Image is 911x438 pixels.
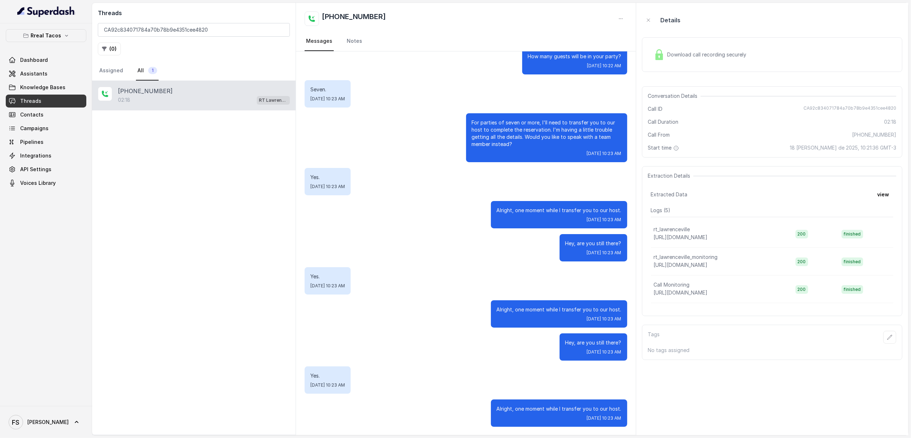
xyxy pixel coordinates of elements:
span: Integrations [20,152,51,159]
img: light.svg [17,6,75,17]
span: Contacts [20,111,44,118]
span: Call ID [648,105,663,113]
span: Assistants [20,70,47,77]
span: [URL][DOMAIN_NAME] [654,262,708,268]
span: 18 [PERSON_NAME] de 2025, 10:21:36 GMT-3 [790,144,896,151]
span: 200 [796,257,808,266]
a: Integrations [6,149,86,162]
span: [DATE] 10:23 AM [587,151,621,156]
p: Hey, are you still there? [565,339,621,346]
span: [PHONE_NUMBER] [852,131,896,138]
button: Rreal Tacos [6,29,86,42]
a: All1 [136,61,159,81]
p: Yes. [310,372,345,379]
p: Seven. [310,86,345,93]
span: [DATE] 10:22 AM [587,63,621,69]
span: Voices Library [20,179,56,187]
a: [PERSON_NAME] [6,412,86,432]
span: [DATE] 10:23 AM [310,283,345,289]
a: Dashboard [6,54,86,67]
span: finished [842,230,863,238]
span: [DATE] 10:23 AM [310,184,345,190]
span: Threads [20,97,41,105]
img: Lock Icon [654,49,665,60]
p: Alright, one moment while I transfer you to our host. [497,306,621,313]
span: [DATE] 10:23 AM [587,415,621,421]
a: Assistants [6,67,86,80]
p: 02:18 [118,96,130,104]
a: Assigned [98,61,124,81]
span: Start time [648,144,680,151]
span: [DATE] 10:23 AM [587,217,621,223]
p: Details [661,16,681,24]
a: Pipelines [6,136,86,149]
span: Extraction Details [648,172,693,179]
span: Dashboard [20,56,48,64]
span: CA92c834071784a70b78b9e4351cee4820 [803,105,896,113]
p: How many guests will be in your party? [528,53,621,60]
span: Knowledge Bases [20,84,65,91]
a: Notes [345,32,364,51]
p: RT Lawrenceville [259,97,288,104]
span: Pipelines [20,138,44,146]
span: [PERSON_NAME] [27,419,69,426]
p: Alright, one moment while I transfer you to our host. [497,405,621,412]
span: Call Duration [648,118,679,126]
span: Download call recording securely [668,51,750,58]
span: [DATE] 10:23 AM [587,250,621,256]
a: API Settings [6,163,86,176]
p: Yes. [310,273,345,280]
p: Order Claims WH [654,309,694,316]
p: Hey, are you still there? [565,240,621,247]
a: Knowledge Bases [6,81,86,94]
span: Campaigns [20,125,49,132]
p: Logs ( 5 ) [651,207,893,214]
span: Call From [648,131,670,138]
span: Conversation Details [648,92,701,100]
p: rt_lawrenceville_monitoring [654,254,718,261]
p: [PHONE_NUMBER] [118,87,173,95]
p: For parties of seven or more, I'll need to transfer you to our host to complete the reservation. ... [472,119,621,148]
span: 200 [796,230,808,238]
text: FS [12,419,20,426]
a: Contacts [6,108,86,121]
span: API Settings [20,166,51,173]
nav: Tabs [305,32,627,51]
p: Tags [648,331,660,344]
span: 1 [148,67,157,74]
span: 200 [796,285,808,294]
p: Yes. [310,174,345,181]
p: No tags assigned [648,347,896,354]
span: [DATE] 10:23 AM [310,96,345,102]
a: Messages [305,32,334,51]
span: [DATE] 10:23 AM [310,382,345,388]
span: 02:18 [884,118,896,126]
span: Extracted Data [651,191,688,198]
p: Alright, one moment while I transfer you to our host. [497,207,621,214]
a: Voices Library [6,177,86,190]
a: Campaigns [6,122,86,135]
button: (0) [98,42,121,55]
p: rt_lawrenceville [654,226,690,233]
p: Rreal Tacos [31,31,62,40]
span: [DATE] 10:23 AM [587,316,621,322]
span: finished [842,257,863,266]
h2: [PHONE_NUMBER] [322,12,386,26]
input: Search by Call ID or Phone Number [98,23,290,37]
h2: Threads [98,9,290,17]
span: finished [842,285,863,294]
p: Call Monitoring [654,281,690,288]
nav: Tabs [98,61,290,81]
span: [URL][DOMAIN_NAME] [654,289,708,296]
span: [URL][DOMAIN_NAME] [654,234,708,240]
a: Threads [6,95,86,108]
span: [DATE] 10:23 AM [587,349,621,355]
button: view [873,188,893,201]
